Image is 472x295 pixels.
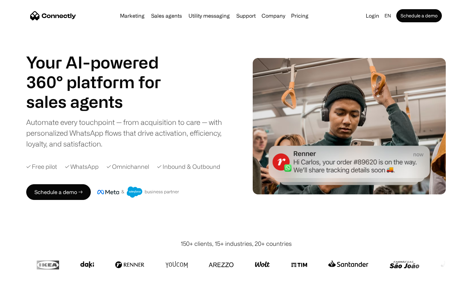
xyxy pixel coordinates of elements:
[181,239,292,248] div: 150+ clients, 15+ industries, 20+ countries
[186,13,232,18] a: Utility messaging
[262,11,285,20] div: Company
[65,162,99,171] div: ✓ WhatsApp
[97,187,179,198] img: Meta and Salesforce business partner badge.
[363,11,382,20] a: Login
[396,9,442,22] a: Schedule a demo
[26,52,177,92] h1: Your AI-powered 360° platform for
[7,283,39,293] aside: Language selected: English
[26,184,91,200] a: Schedule a demo →
[117,13,147,18] a: Marketing
[107,162,149,171] div: ✓ Omnichannel
[288,13,311,18] a: Pricing
[148,13,185,18] a: Sales agents
[26,92,177,111] h1: sales agents
[384,11,391,20] div: en
[13,284,39,293] ul: Language list
[157,162,220,171] div: ✓ Inbound & Outbound
[234,13,258,18] a: Support
[26,117,233,149] div: Automate every touchpoint — from acquisition to care — with personalized WhatsApp flows that driv...
[26,162,57,171] div: ✓ Free pilot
